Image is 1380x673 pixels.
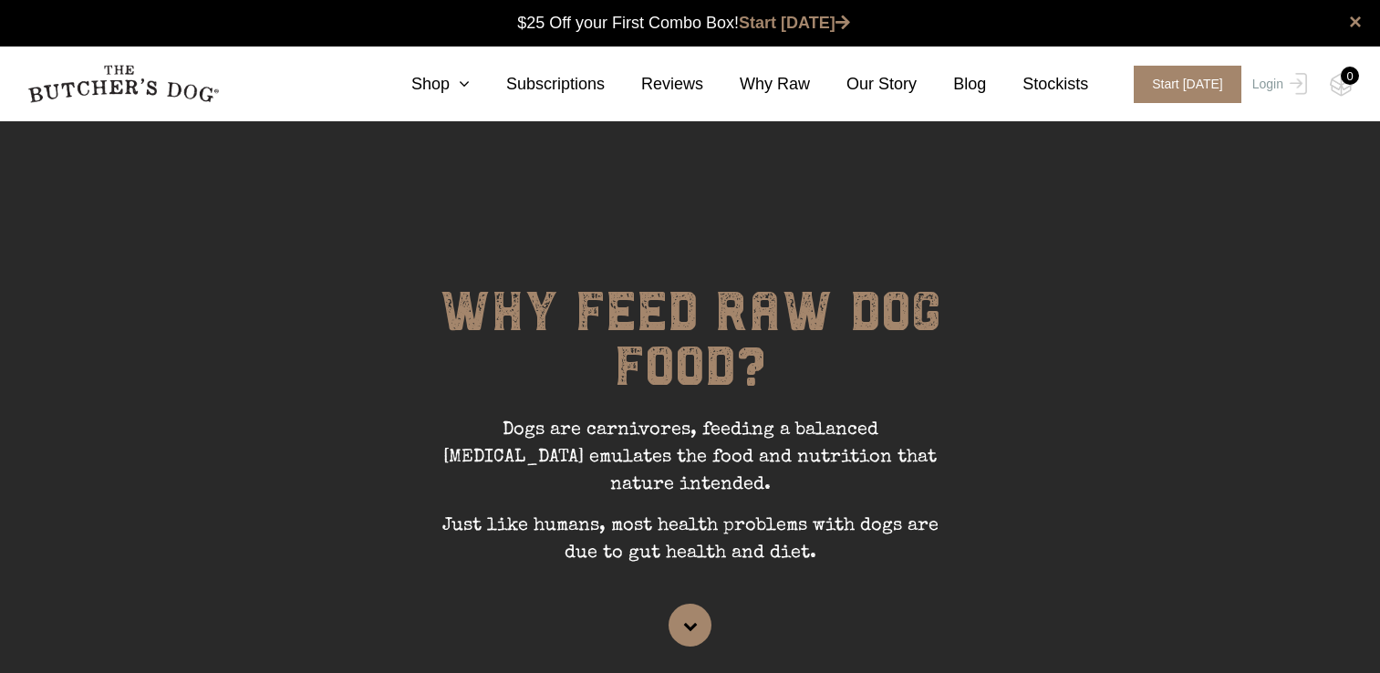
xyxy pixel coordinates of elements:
[986,72,1088,97] a: Stockists
[605,72,703,97] a: Reviews
[703,72,810,97] a: Why Raw
[1330,73,1353,97] img: TBD_Cart-Empty.png
[1349,11,1362,33] a: close
[417,417,964,513] p: Dogs are carnivores, feeding a balanced [MEDICAL_DATA] emulates the food and nutrition that natur...
[417,285,964,417] h1: WHY FEED RAW DOG FOOD?
[1248,66,1307,103] a: Login
[917,72,986,97] a: Blog
[417,513,964,581] p: Just like humans, most health problems with dogs are due to gut health and diet.
[810,72,917,97] a: Our Story
[1115,66,1248,103] a: Start [DATE]
[739,14,850,32] a: Start [DATE]
[1341,67,1359,85] div: 0
[1134,66,1241,103] span: Start [DATE]
[375,72,470,97] a: Shop
[470,72,605,97] a: Subscriptions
